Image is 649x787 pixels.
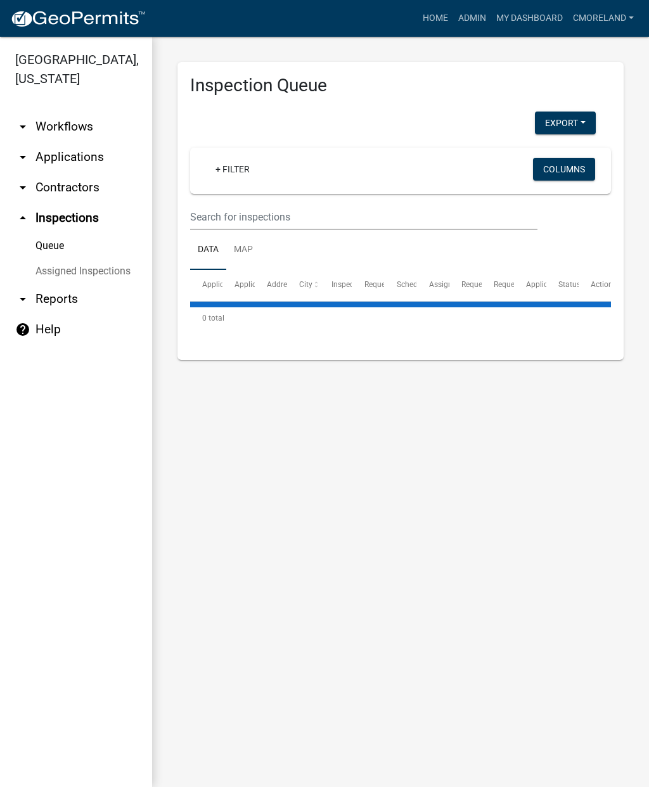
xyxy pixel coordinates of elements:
i: help [15,322,30,337]
datatable-header-cell: Scheduled Time [384,270,416,300]
datatable-header-cell: Assigned Inspector [416,270,449,300]
datatable-header-cell: Requestor Name [449,270,482,300]
span: Actions [591,280,617,289]
span: Requested Date [364,280,418,289]
span: Scheduled Time [397,280,451,289]
i: arrow_drop_up [15,210,30,226]
datatable-header-cell: Inspection Type [319,270,352,300]
datatable-header-cell: Requestor Phone [482,270,514,300]
span: Requestor Name [461,280,518,289]
span: Status [558,280,581,289]
span: Assigned Inspector [429,280,494,289]
button: Columns [533,158,595,181]
span: Requestor Phone [494,280,552,289]
a: Admin [453,6,491,30]
a: Data [190,230,226,271]
a: Map [226,230,260,271]
span: Application Description [526,280,606,289]
datatable-header-cell: Address [255,270,287,300]
i: arrow_drop_down [15,119,30,134]
i: arrow_drop_down [15,150,30,165]
h3: Inspection Queue [190,75,611,96]
datatable-header-cell: Actions [579,270,611,300]
i: arrow_drop_down [15,291,30,307]
span: Application [202,280,241,289]
input: Search for inspections [190,204,537,230]
a: cmoreland [568,6,639,30]
button: Export [535,112,596,134]
a: Home [418,6,453,30]
span: Inspection Type [331,280,385,289]
span: Application Type [235,280,292,289]
a: + Filter [205,158,260,181]
span: Address [267,280,295,289]
a: My Dashboard [491,6,568,30]
i: arrow_drop_down [15,180,30,195]
datatable-header-cell: City [287,270,319,300]
datatable-header-cell: Application Type [222,270,255,300]
datatable-header-cell: Application [190,270,222,300]
datatable-header-cell: Requested Date [352,270,384,300]
div: 0 total [190,302,611,334]
span: City [299,280,312,289]
datatable-header-cell: Application Description [514,270,546,300]
datatable-header-cell: Status [546,270,579,300]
